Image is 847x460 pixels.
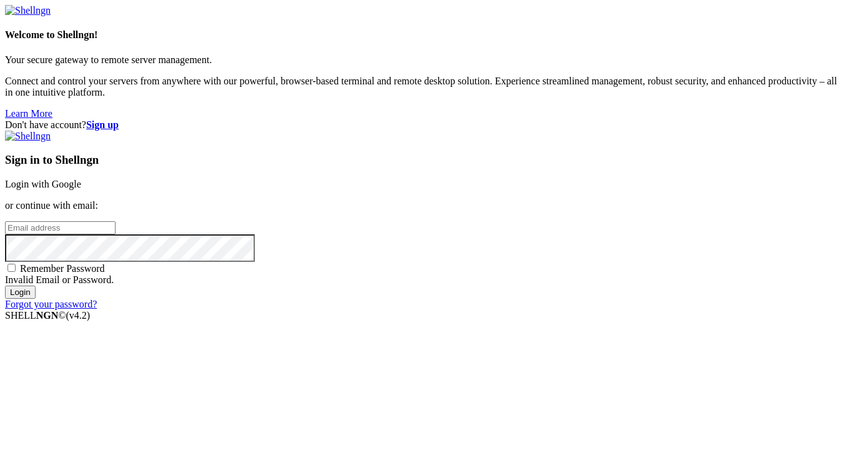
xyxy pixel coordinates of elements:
h3: Sign in to Shellngn [5,153,842,167]
input: Remember Password [7,264,16,272]
h4: Welcome to Shellngn! [5,29,842,41]
div: Invalid Email or Password. [5,274,842,286]
a: Sign up [86,119,119,130]
span: SHELL © [5,310,90,321]
input: Email address [5,221,116,234]
span: 4.2.0 [66,310,91,321]
a: Login with Google [5,179,81,189]
span: Remember Password [20,263,105,274]
b: NGN [36,310,59,321]
input: Login [5,286,36,299]
p: Your secure gateway to remote server management. [5,54,842,66]
a: Learn More [5,108,52,119]
div: Don't have account? [5,119,842,131]
p: or continue with email: [5,200,842,211]
p: Connect and control your servers from anywhere with our powerful, browser-based terminal and remo... [5,76,842,98]
img: Shellngn [5,131,51,142]
img: Shellngn [5,5,51,16]
a: Forgot your password? [5,299,97,309]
